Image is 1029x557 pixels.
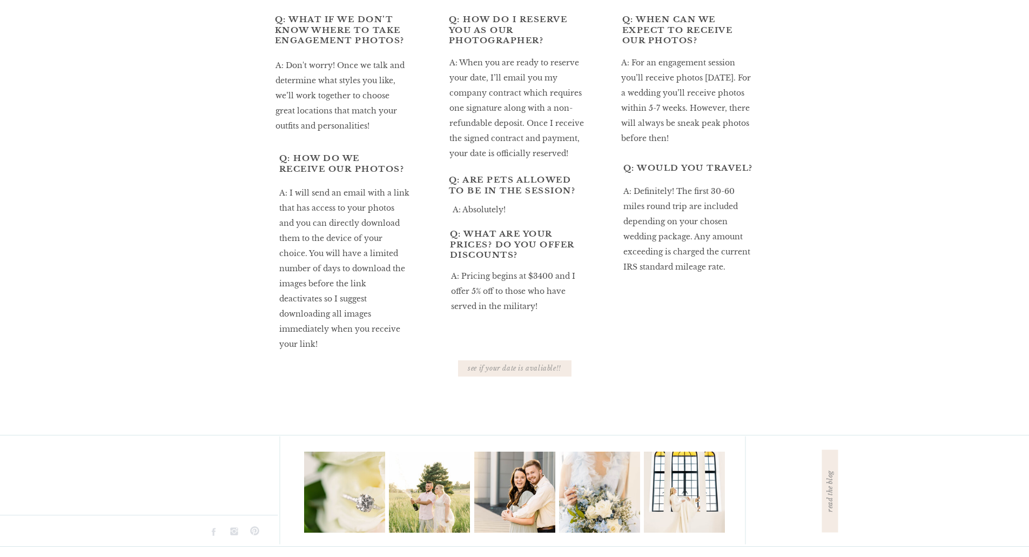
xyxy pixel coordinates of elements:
h3: Q: How do we receive our photos? [279,153,408,172]
p: A: When you are ready to reserve your date, I’ll email you my company contract which requires one... [449,55,585,170]
h3: Q: When can we expect to receive our photos? [622,14,755,33]
p: A: Pricing begins at $3400 and I offer 5% off to those who have served in the military! [451,269,583,290]
h3: Q: Would you travel? [623,163,756,182]
p: A: Absolutely! [453,202,582,223]
h3: Q: what if we don’t know where to take engagement photos? [275,14,408,51]
p: A: I will send an email with a link that has access to your photos and you can directly download ... [279,185,411,333]
p: A: Don't worry! Once we talk and determine what styles you like, we’ll work together to choose gr... [275,58,407,128]
h3: Q: Are pets allowed to be in the session? [449,175,582,194]
h3: Q: What are your prices? Do you offer discounts? [450,229,584,248]
p: A: For an engagement session you’ll receive photos [DATE]. For a wedding you’ll receive photos wi... [621,55,755,153]
p: A: Definitely! The first 30-60 miles round trip are included depending on your chosen wedding pac... [623,184,755,290]
a: read the blog [825,455,835,526]
h3: Q: How do I reserve you as our photographer? [449,14,585,47]
a: see if your date is avaliable!! [465,364,565,373]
